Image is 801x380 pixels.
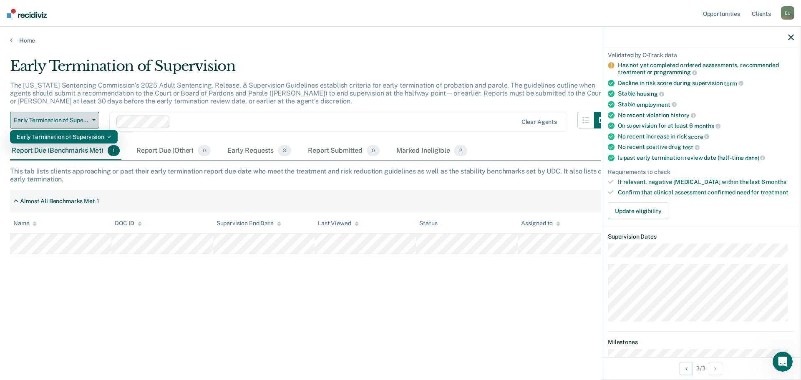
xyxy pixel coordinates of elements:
div: Stable [618,101,794,108]
div: Almost All Benchmarks Met [20,198,95,205]
div: Is past early termination review date (half-time [618,154,794,162]
span: housing [637,91,664,97]
div: On supervision for at least 6 [618,122,794,130]
div: Report Due (Other) [135,142,212,160]
span: history [670,112,696,118]
div: DOC ID [115,220,141,227]
span: 3 [278,145,291,156]
span: employment [637,101,676,108]
button: Next Opportunity [709,362,722,375]
span: date) [745,154,765,161]
a: Home [10,37,791,44]
dt: Milestones [608,339,794,346]
div: Supervision End Date [217,220,281,227]
span: term [724,80,743,86]
iframe: Intercom live chat [773,352,793,372]
div: Last Viewed [318,220,358,227]
div: If relevant, negative [MEDICAL_DATA] within the last 6 [618,179,794,186]
div: No recent positive drug [618,143,794,151]
div: Early Termination of Supervision [17,130,111,143]
div: Validated by O-Track data [608,51,794,58]
span: months [694,123,720,129]
span: treatment [761,189,788,196]
div: Confirm that clinical assessment confirmed need for [618,189,794,196]
span: Early Termination of Supervision [14,117,89,124]
div: Name [13,220,37,227]
div: Clear agents [521,118,557,126]
div: Early Termination of Supervision [10,58,611,81]
span: score [688,133,709,140]
div: Assigned to [521,220,560,227]
div: 1 [97,198,99,205]
div: Early Requests [226,142,293,160]
div: Decline in risk score during supervision [618,79,794,87]
div: E C [781,6,794,20]
div: Requirements to check [608,168,794,175]
div: No recent violation [618,111,794,119]
span: months [766,179,786,185]
div: 3 / 3 [601,357,801,379]
span: 0 [367,145,380,156]
div: Marked Ineligible [395,142,469,160]
dt: Supervision Dates [608,233,794,240]
div: Report Submitted [306,142,381,160]
button: Update eligibility [608,203,668,219]
img: Recidiviz [7,9,47,18]
span: test [683,144,700,151]
span: 0 [198,145,211,156]
p: The [US_STATE] Sentencing Commission’s 2025 Adult Sentencing, Release, & Supervision Guidelines e... [10,81,604,105]
div: No recent increase in risk [618,133,794,140]
div: This tab lists clients approaching or past their early termination report due date who meet the t... [10,167,791,183]
span: 2 [454,145,467,156]
div: Has not yet completed ordered assessments, recommended treatment or programming [618,62,794,76]
div: Stable [618,90,794,98]
div: Report Due (Benchmarks Met) [10,142,121,160]
span: 1 [108,145,120,156]
button: Previous Opportunity [680,362,693,375]
div: Status [419,220,437,227]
